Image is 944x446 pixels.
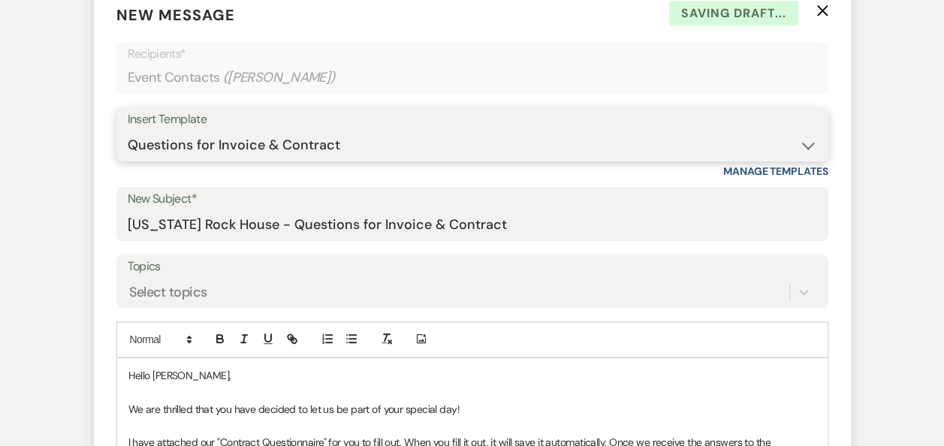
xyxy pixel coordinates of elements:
span: New Message [116,5,235,25]
p: We are thrilled that you have decided to let us be part of your special day! [128,401,816,417]
label: New Subject* [128,188,817,210]
div: Select topics [129,282,207,302]
p: Recipients* [128,44,817,64]
span: Saving draft... [669,1,798,26]
div: Event Contacts [128,63,817,92]
span: ( [PERSON_NAME] ) [223,68,336,88]
p: Hello [PERSON_NAME], [128,367,816,384]
div: Insert Template [128,109,817,131]
label: Topics [128,256,817,278]
a: Manage Templates [723,164,828,178]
